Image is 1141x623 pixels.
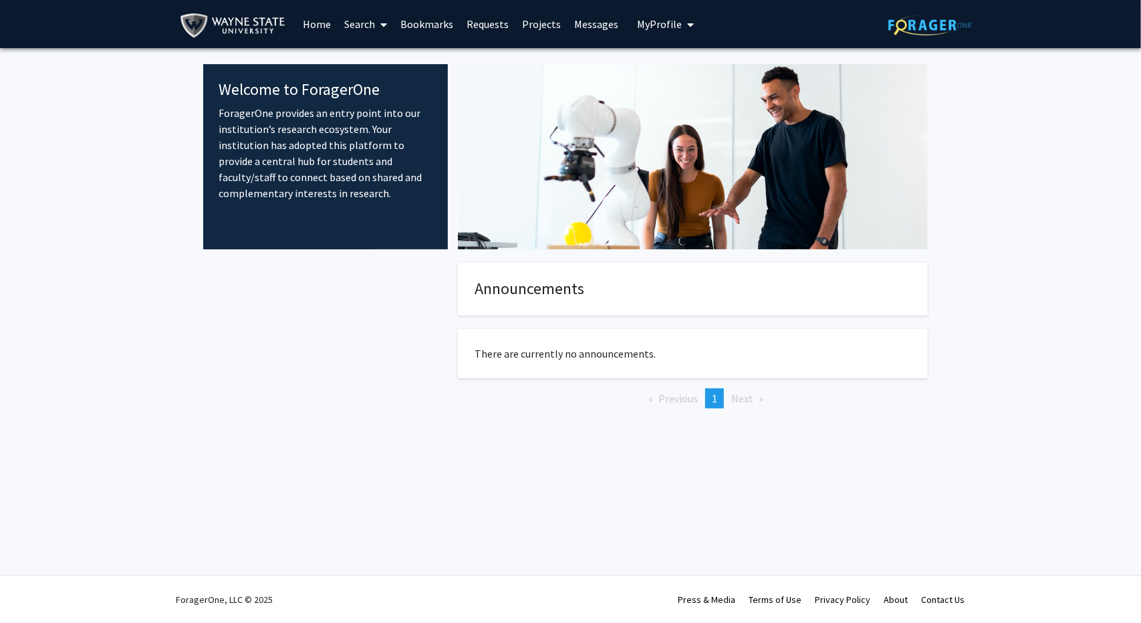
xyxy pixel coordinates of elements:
[749,594,802,606] a: Terms of Use
[296,1,338,47] a: Home
[338,1,394,47] a: Search
[219,105,432,201] p: ForagerOne provides an entry point into our institution’s research ecosystem. Your institution ha...
[888,15,972,35] img: ForagerOne Logo
[515,1,567,47] a: Projects
[180,11,291,41] img: Wayne State University Logo
[475,346,911,362] p: There are currently no announcements.
[658,392,698,405] span: Previous
[678,594,736,606] a: Press & Media
[712,392,717,405] span: 1
[637,17,682,31] span: My Profile
[458,64,928,249] img: Cover Image
[731,392,753,405] span: Next
[219,80,432,100] h4: Welcome to ForagerOne
[176,576,273,623] div: ForagerOne, LLC © 2025
[475,279,911,299] h4: Announcements
[922,594,965,606] a: Contact Us
[458,388,928,408] ul: Pagination
[567,1,625,47] a: Messages
[460,1,515,47] a: Requests
[815,594,871,606] a: Privacy Policy
[394,1,460,47] a: Bookmarks
[10,563,57,613] iframe: Chat
[884,594,908,606] a: About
